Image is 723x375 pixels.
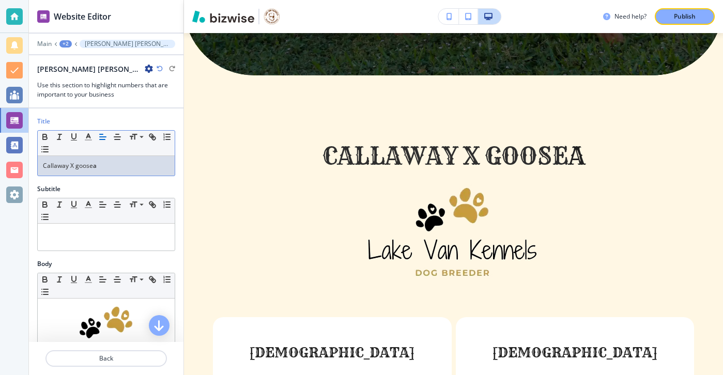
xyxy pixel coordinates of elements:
img: editor icon [37,10,50,23]
img: b189d22b2ddf4caebdfb5bc80f20274c.webp [365,184,540,280]
p: [PERSON_NAME] [PERSON_NAME] McFly (Tessa)-1 [85,40,170,48]
h3: Use this section to highlight numbers that are important to your business [37,81,175,99]
h2: [PERSON_NAME] [PERSON_NAME] McFly (Tessa)-1 [37,64,141,74]
h2: Website Editor [54,10,111,23]
p: a [43,161,170,170]
p: Back [47,354,166,363]
p: Publish [674,12,696,21]
p: [DEMOGRAPHIC_DATA] [493,344,657,362]
button: Publish [655,8,715,25]
button: Main [37,40,52,48]
button: [PERSON_NAME] [PERSON_NAME] McFly (Tessa)-1 [80,40,175,48]
button: +2 [59,40,72,48]
h3: Need help? [614,12,647,21]
p: a [322,141,585,172]
span: Callaway X goose [322,142,568,170]
h2: Title [37,117,50,126]
button: Back [45,350,167,367]
span: Callaway X goose [43,161,93,170]
h2: Body [37,259,52,269]
img: Your Logo [264,8,280,25]
img: Bizwise Logo [192,10,254,23]
h2: Subtitle [37,184,60,194]
p: [DEMOGRAPHIC_DATA] [250,344,414,362]
img: b189d22b2ddf4caebdfb5bc80f20274c.webp [43,304,170,374]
